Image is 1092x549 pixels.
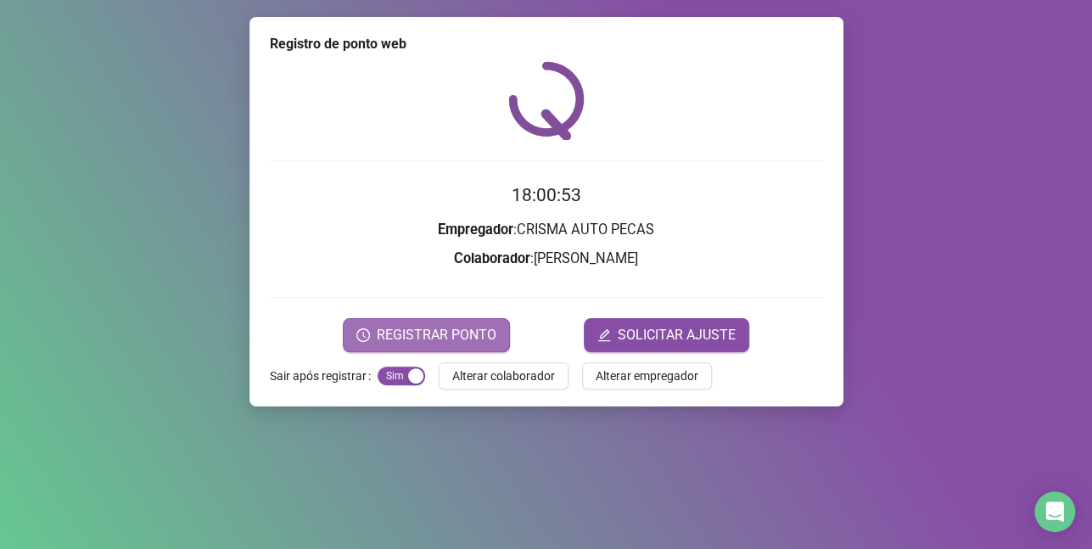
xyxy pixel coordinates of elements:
[618,325,736,345] span: SOLICITAR AJUSTE
[343,318,510,352] button: REGISTRAR PONTO
[582,362,712,389] button: Alterar empregador
[377,325,496,345] span: REGISTRAR PONTO
[512,185,581,205] time: 18:00:53
[454,250,530,266] strong: Colaborador
[452,367,555,385] span: Alterar colaborador
[597,328,611,342] span: edit
[596,367,698,385] span: Alterar empregador
[270,248,823,270] h3: : [PERSON_NAME]
[270,34,823,54] div: Registro de ponto web
[356,328,370,342] span: clock-circle
[438,221,513,238] strong: Empregador
[270,362,378,389] label: Sair após registrar
[1034,491,1075,532] div: Open Intercom Messenger
[270,219,823,241] h3: : CRISMA AUTO PECAS
[584,318,749,352] button: editSOLICITAR AJUSTE
[439,362,568,389] button: Alterar colaborador
[508,61,585,140] img: QRPoint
